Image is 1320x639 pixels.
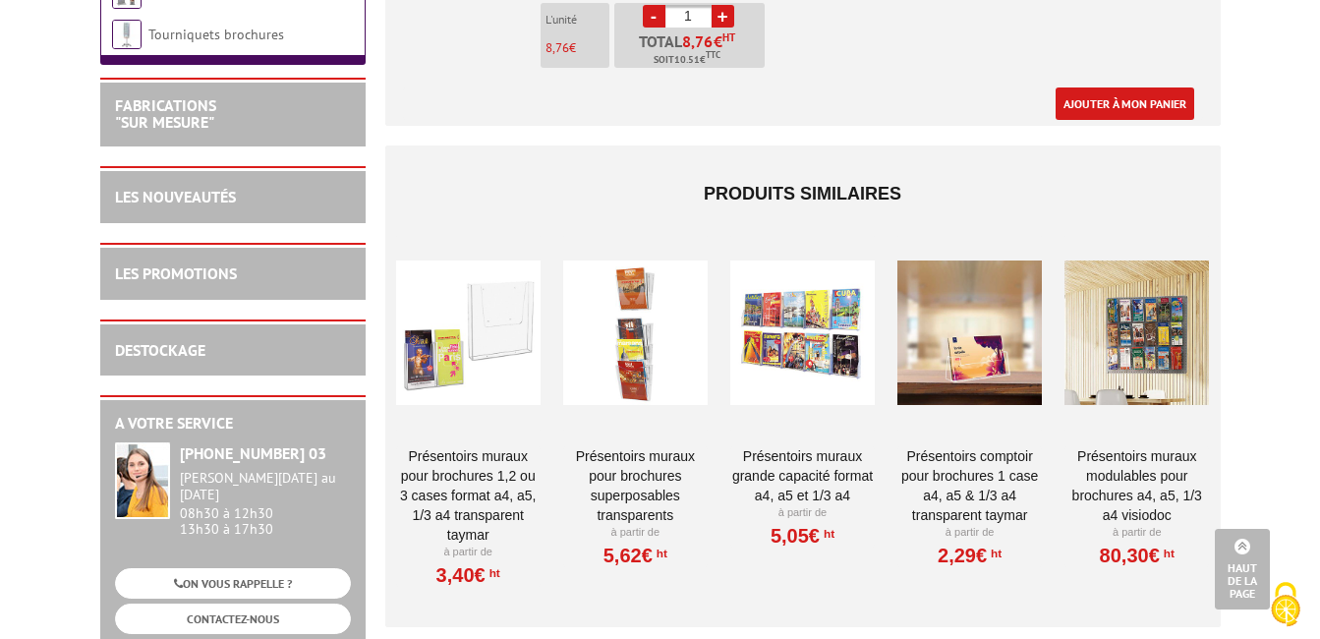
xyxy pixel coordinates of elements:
[545,41,609,55] p: €
[180,470,351,538] div: 08h30 à 12h30 13h30 à 17h30
[1064,446,1209,525] a: Présentoirs muraux modulables pour brochures A4, A5, 1/3 A4 VISIODOC
[704,184,901,203] span: Produits similaires
[115,187,236,206] a: LES NOUVEAUTÉS
[563,525,708,541] p: À partir de
[115,568,351,599] a: ON VOUS RAPPELLE ?
[712,5,734,28] a: +
[619,33,765,68] p: Total
[115,95,216,133] a: FABRICATIONS"Sur Mesure"
[643,5,665,28] a: -
[115,263,237,283] a: LES PROMOTIONS
[722,30,735,44] sup: HT
[1064,525,1209,541] p: À partir de
[938,550,1002,561] a: 2,29€HT
[771,530,834,542] a: 5,05€HT
[396,446,541,545] a: PRÉSENTOIRS MURAUX POUR BROCHURES 1,2 OU 3 CASES FORMAT A4, A5, 1/3 A4 TRANSPARENT TAYMAR
[436,569,500,581] a: 3,40€HT
[115,415,351,433] h2: A votre service
[1160,547,1175,560] sup: HT
[545,13,609,27] p: L'unité
[674,52,700,68] span: 10.51
[653,547,667,560] sup: HT
[1100,550,1175,561] a: 80,30€HT
[486,566,500,580] sup: HT
[396,545,541,560] p: À partir de
[1261,580,1310,629] img: Cookies (fenêtre modale)
[682,33,735,49] span: €
[730,505,875,521] p: À partir de
[545,39,569,56] span: 8,76
[563,446,708,525] a: PRÉSENTOIRS MURAUX POUR BROCHURES SUPERPOSABLES TRANSPARENTS
[1056,87,1194,120] a: Ajouter à mon panier
[148,26,284,43] a: Tourniquets brochures
[987,547,1002,560] sup: HT
[112,20,142,49] img: Tourniquets brochures
[706,49,720,60] sup: TTC
[897,525,1042,541] p: À partir de
[1215,529,1270,610] a: Haut de la page
[115,442,170,519] img: widget-service.jpg
[730,446,875,505] a: PRÉSENTOIRS MURAUX GRANDE CAPACITÉ FORMAT A4, A5 ET 1/3 A4
[115,604,351,634] a: CONTACTEZ-NOUS
[180,443,326,463] strong: [PHONE_NUMBER] 03
[654,52,720,68] span: Soit €
[897,446,1042,525] a: PRÉSENTOIRS COMPTOIR POUR BROCHURES 1 CASE A4, A5 & 1/3 A4 TRANSPARENT taymar
[180,470,351,503] div: [PERSON_NAME][DATE] au [DATE]
[1251,572,1320,639] button: Cookies (fenêtre modale)
[820,527,834,541] sup: HT
[682,33,714,49] span: 8,76
[115,340,205,360] a: DESTOCKAGE
[603,550,667,561] a: 5,62€HT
